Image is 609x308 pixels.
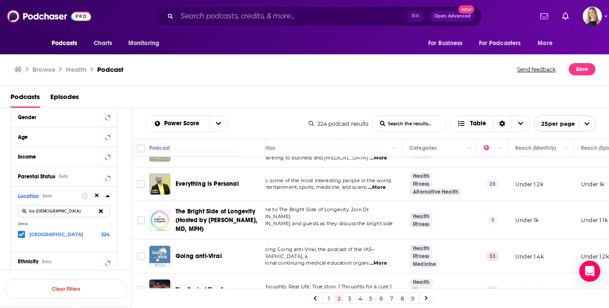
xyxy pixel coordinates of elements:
span: Toggle select row [137,286,145,294]
span: [GEOGRAPHIC_DATA] [29,231,83,237]
h3: Podcast [97,65,123,74]
button: open menu [473,35,534,52]
a: 3 [345,293,354,304]
p: 33 [486,252,499,261]
span: Everything is Personal [176,180,239,188]
img: Everything is Personal [149,173,170,195]
span: Welcome to The Bright Side of Longevity. Join Dr. [PERSON_NAME] [247,206,370,219]
span: From traveling to business and [MEDICAL_DATA]. [247,155,369,161]
a: Alternative Health [409,188,462,195]
span: The Bright Side of Longevity (Hosted by [PERSON_NAME], MD, MPH) [176,208,257,233]
a: 9 [408,293,417,304]
a: The Best of Thre3 [176,286,224,294]
a: Health [409,279,433,286]
a: Health [409,213,433,220]
a: Fitness [409,181,433,188]
div: Gender [18,114,102,120]
a: 7 [387,293,396,304]
img: User Profile [583,7,602,26]
button: open menu [146,120,209,127]
h2: Choose List sort [146,115,228,132]
span: Podcasts [52,37,77,50]
p: 29 [486,286,499,294]
span: Toggle select row [137,252,145,260]
button: open menu [532,35,563,52]
input: Search podcasts, credits, & more... [177,9,407,23]
p: DMA [18,222,110,227]
a: 4 [356,293,365,304]
span: Weird Thoughts, Real Life, True story. [ Thoughts for a cure ] [247,283,392,290]
span: Monitoring [128,37,159,50]
a: Everything is Personal [176,180,239,188]
button: Column Actions [390,143,400,154]
a: Health [409,245,433,252]
button: Column Actions [464,143,475,154]
button: Gender [18,111,110,122]
button: open menu [122,35,171,52]
a: The Best of Thre3 [149,280,170,301]
span: Charts [94,37,113,50]
button: EthnicityBeta [18,256,110,267]
a: Going anti-Viral [176,252,222,261]
span: The Best of Thre3 [176,286,224,294]
a: 6 [377,293,386,304]
a: Fitness [409,253,433,260]
span: Introducing Going anti-Viral, the podcast of the IAS–[GEOGRAPHIC_DATA], a [247,246,374,259]
div: Income [18,154,102,160]
div: Beta [42,193,52,199]
div: Power Score [484,143,496,153]
button: Age [18,131,110,142]
a: The Bright Side of Longevity (Hosted by Dr. Roger Landry, MD, MPH) [149,210,170,231]
button: Save [569,63,595,75]
span: Logged in as Ilana.Dvir [583,7,602,26]
div: Beta [59,173,68,179]
button: Parental StatusBeta [18,170,110,181]
img: Going anti-Viral [149,246,170,267]
p: Under 1.1k [581,216,608,224]
a: The Bright Side of Longevity (Hosted by [PERSON_NAME], MD, MPH) [176,207,262,234]
button: open menu [534,115,595,132]
span: Toggle select row [137,216,145,224]
a: Browse [32,65,55,74]
div: Beta [42,259,52,265]
span: New [458,5,474,14]
div: Open Intercom Messenger [579,261,600,282]
span: 224 [101,231,110,237]
a: Fitness [409,287,433,294]
a: 1 [324,293,333,304]
div: Podcast [149,143,170,153]
p: Under 1.2k [515,181,543,188]
a: Show notifications dropdown [537,9,552,24]
span: [PERSON_NAME] and guests as they discuss the bright side [247,220,393,227]
a: 2 [335,293,344,304]
span: professional continuing medical education organi [247,260,369,266]
span: 25 per page [534,117,575,131]
span: Ethnicity [18,258,39,265]
span: Open Advanced [434,14,471,18]
a: Episodes [50,90,79,108]
a: Podchaser - Follow, Share and Rate Podcasts [7,8,91,25]
span: ...More [368,184,386,191]
span: ⌘ K [407,11,423,22]
p: __ [581,287,598,294]
div: Reach (Monthly) [515,143,556,153]
a: Podcasts [11,90,40,108]
button: LocationBeta [18,190,81,201]
div: Sort Direction [493,116,511,131]
p: Under 1k [515,216,539,224]
h1: Health [66,65,87,74]
span: More [538,37,553,50]
a: Fitness [409,221,433,228]
span: Location [18,193,39,199]
p: Under 1k [515,287,539,294]
input: Search Location... [18,205,110,217]
p: Under 1k [581,181,604,188]
button: Open AdvancedNew [430,11,475,21]
button: Column Actions [496,143,506,154]
a: Charts [88,35,118,52]
button: Send feedback [514,63,558,75]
